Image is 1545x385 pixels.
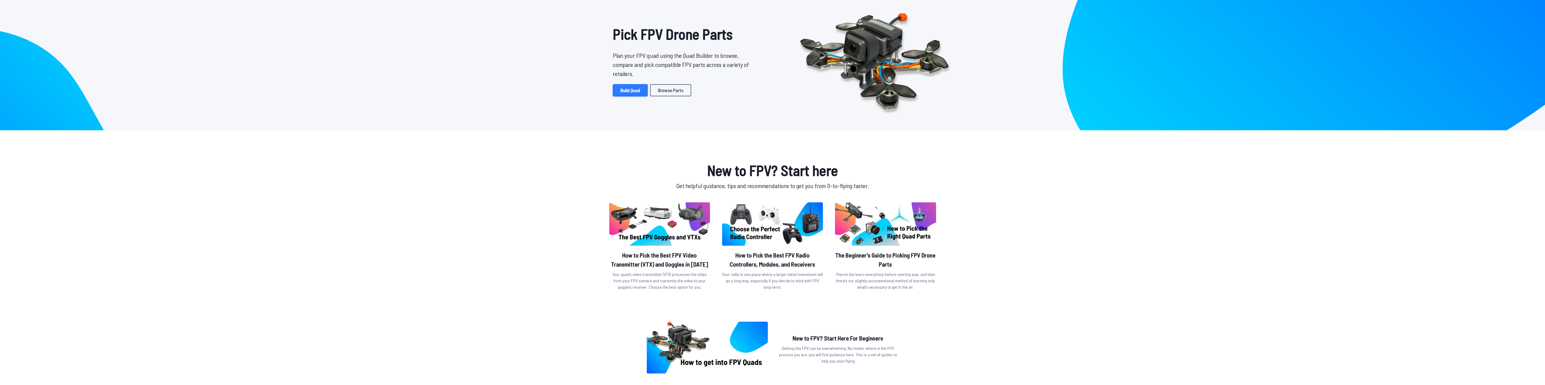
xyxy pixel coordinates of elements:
img: image of post [609,202,710,246]
h2: The Beginner's Guide to Picking FPV Drone Parts [835,251,936,269]
h1: Pick FPV Drone Parts [613,23,753,45]
h1: New to FPV? Start here [608,159,937,181]
a: image of postHow to Pick the Best FPV Video Transmitter (VTX) and Goggles in [DATE]Your quad’s vi... [609,202,710,293]
img: image of post [722,202,823,246]
a: image of postThe Beginner's Guide to Picking FPV Drone PartsThere’s the learn-everything-before-s... [835,202,936,293]
h2: New to FPV? Start Here For Beginners [777,334,899,343]
p: Getting into FPV can be overwhelming. No matter where in the FPV process you are, you will find g... [777,345,899,364]
a: Browse Parts [650,84,691,96]
a: image of postNew to FPV? Start Here For BeginnersGetting into FPV can be overwhelming. No matter ... [647,322,899,373]
p: Your radio is one place where a larger initial investment will go a long way, especially if you d... [722,271,823,290]
img: image of post [835,202,936,246]
p: Your quad’s video transmitter (VTX) processes the video from your FPV camera and transmits the vi... [609,271,710,290]
h2: How to Pick the Best FPV Video Transmitter (VTX) and Goggles in [DATE] [609,251,710,269]
h2: How to Pick the Best FPV Radio Controllers, Modules, and Receivers [722,251,823,269]
a: image of postHow to Pick the Best FPV Radio Controllers, Modules, and ReceiversYour radio is one ... [722,202,823,293]
a: Build Quad [613,84,648,96]
img: image of post [647,322,768,373]
p: Plan your FPV quad using the Quad Builder to browse, compare and pick compatible FPV parts across... [613,51,753,78]
p: Get helpful guidance, tips and recommendations to get you from 0-to-flying faster. [608,181,937,190]
p: There’s the learn-everything-before-starting way, and then there’s our slightly unconventional me... [835,271,936,290]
